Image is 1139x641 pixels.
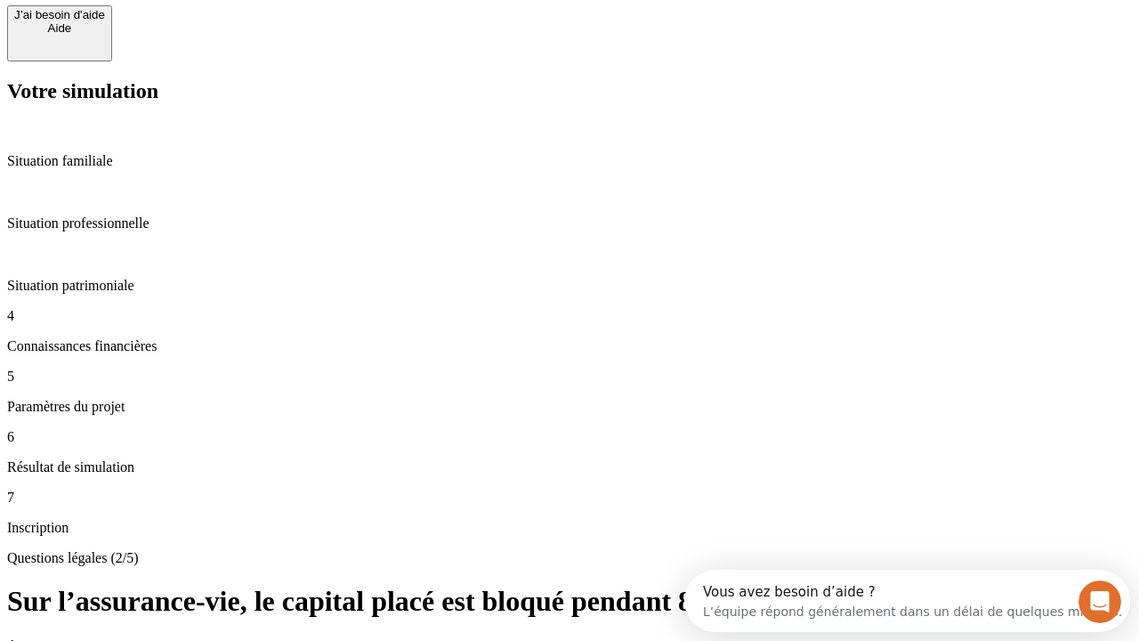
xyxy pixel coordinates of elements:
div: Aide [14,21,105,35]
div: J’ai besoin d'aide [14,8,105,21]
p: Situation familiale [7,153,1132,169]
p: Questions légales (2/5) [7,550,1132,566]
p: Inscription [7,520,1132,536]
p: Résultat de simulation [7,459,1132,475]
p: Connaissances financières [7,338,1132,354]
iframe: Intercom live chat [1078,580,1121,623]
p: Situation professionnelle [7,215,1132,231]
p: 5 [7,369,1132,385]
iframe: Intercom live chat discovery launcher [684,570,1130,632]
p: 4 [7,308,1132,324]
div: L’équipe répond généralement dans un délai de quelques minutes. [19,29,438,48]
h2: Votre simulation [7,79,1132,103]
button: J’ai besoin d'aideAide [7,5,112,61]
p: 7 [7,490,1132,506]
p: 6 [7,429,1132,445]
div: Vous avez besoin d’aide ? [19,15,438,29]
p: Paramètres du projet [7,399,1132,415]
h1: Sur l’assurance-vie, le capital placé est bloqué pendant 8 ans ? [7,585,1132,618]
p: Situation patrimoniale [7,278,1132,294]
div: Ouvrir le Messenger Intercom [7,7,490,56]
